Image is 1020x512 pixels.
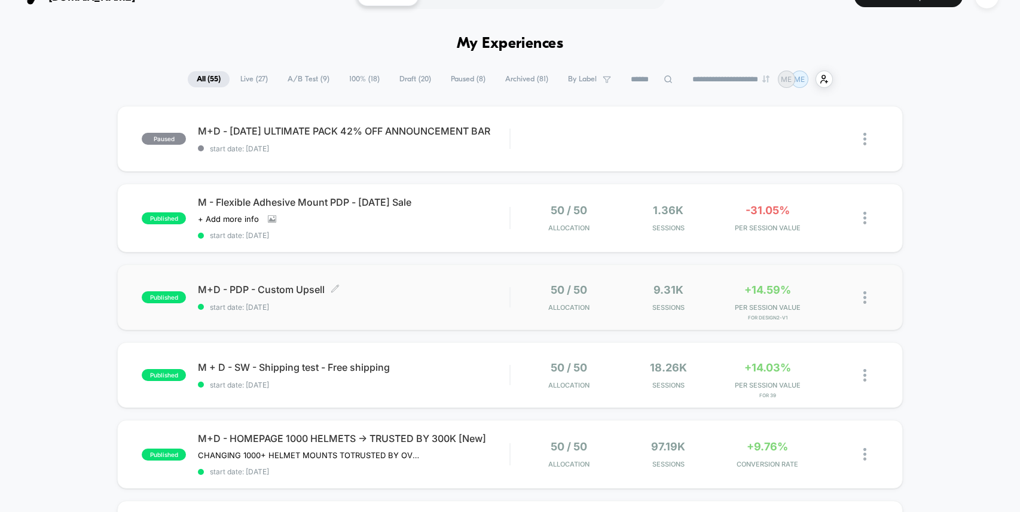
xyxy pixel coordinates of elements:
[721,460,814,468] span: CONVERSION RATE
[746,204,790,217] span: -31.05%
[568,75,597,84] span: By Label
[622,224,715,232] span: Sessions
[863,212,866,224] img: close
[721,303,814,312] span: PER SESSION VALUE
[721,381,814,389] span: PER SESSION VALUE
[794,75,805,84] p: ME
[198,144,509,153] span: start date: [DATE]
[198,432,509,444] span: M+D - HOMEPAGE 1000 HELMETS -> TRUSTED BY 300K [New]
[548,381,590,389] span: Allocation
[551,284,587,296] span: 50 / 50
[548,224,590,232] span: Allocation
[198,361,509,373] span: M + D - SW - Shipping test - Free shipping
[622,303,715,312] span: Sessions
[198,450,420,460] span: CHANGING 1000+ HELMET MOUNTS TOTRUSTED BY OVER 300,000 RIDERS ON HOMEPAGE DESKTOP AND MOBILE
[551,440,587,453] span: 50 / 50
[198,196,509,208] span: M - Flexible Adhesive Mount PDP - [DATE] Sale
[721,392,814,398] span: for 39
[863,448,866,461] img: close
[653,284,683,296] span: 9.31k
[198,303,509,312] span: start date: [DATE]
[721,224,814,232] span: PER SESSION VALUE
[781,75,792,84] p: ME
[198,125,509,137] span: M+D - [DATE] ULTIMATE PACK 42% OFF ANNOUNCEMENT BAR
[622,460,715,468] span: Sessions
[142,369,186,381] span: published
[442,71,494,87] span: Paused ( 8 )
[863,291,866,304] img: close
[231,71,277,87] span: Live ( 27 )
[142,449,186,461] span: published
[198,231,509,240] span: start date: [DATE]
[390,71,440,87] span: Draft ( 20 )
[744,284,791,296] span: +14.59%
[863,369,866,382] img: close
[340,71,389,87] span: 100% ( 18 )
[721,315,814,321] span: for Design2-V1
[622,381,715,389] span: Sessions
[548,303,590,312] span: Allocation
[548,460,590,468] span: Allocation
[142,212,186,224] span: published
[653,204,683,217] span: 1.36k
[551,204,587,217] span: 50 / 50
[142,133,186,145] span: paused
[650,361,687,374] span: 18.26k
[496,71,557,87] span: Archived ( 81 )
[198,467,509,476] span: start date: [DATE]
[744,361,791,374] span: +14.03%
[762,75,769,83] img: end
[747,440,788,453] span: +9.76%
[651,440,685,453] span: 97.19k
[863,133,866,145] img: close
[279,71,338,87] span: A/B Test ( 9 )
[198,214,259,224] span: + Add more info
[198,380,509,389] span: start date: [DATE]
[188,71,230,87] span: All ( 55 )
[551,361,587,374] span: 50 / 50
[198,284,509,295] span: M+D - PDP - Custom Upsell
[457,35,564,53] h1: My Experiences
[142,291,186,303] span: published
